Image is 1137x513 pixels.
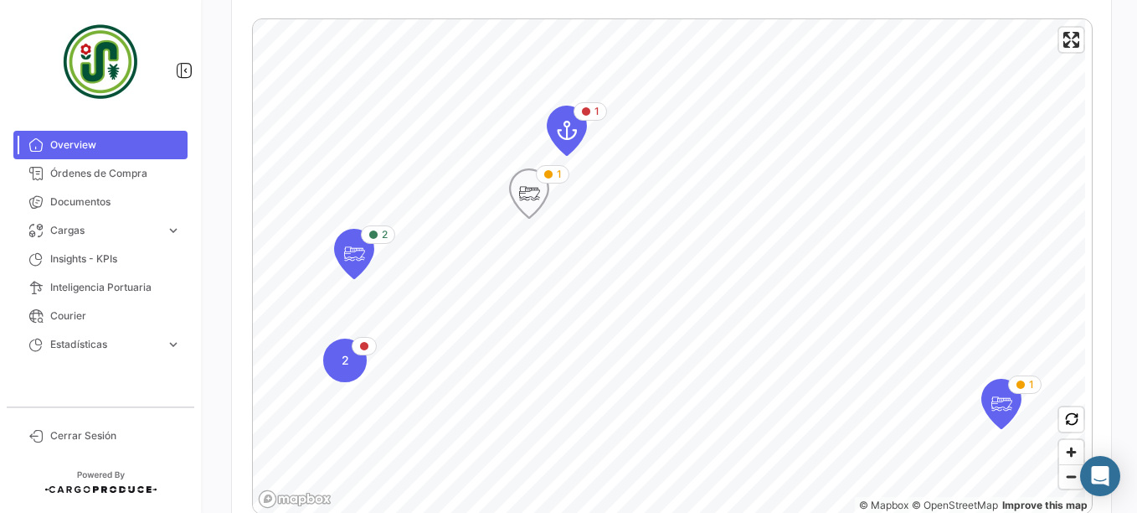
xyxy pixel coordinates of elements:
span: Inteligencia Portuaria [50,280,181,295]
div: Map marker [981,379,1021,429]
a: Mapbox [859,499,908,511]
div: Map marker [509,168,549,219]
span: Órdenes de Compra [50,166,181,181]
span: Courier [50,308,181,324]
span: expand_more [166,223,181,238]
button: Zoom out [1059,464,1083,489]
button: Zoom in [1059,440,1083,464]
div: Map marker [323,339,367,382]
span: expand_more [166,337,181,352]
a: Overview [13,131,188,159]
span: Cargas [50,223,159,238]
span: 1 [557,167,562,182]
div: Abrir Intercom Messenger [1080,456,1120,496]
div: Map marker [547,106,587,156]
span: Estadísticas [50,337,159,352]
span: 2 [382,227,388,242]
a: Órdenes de Compra [13,159,188,188]
a: Mapbox logo [258,490,332,509]
img: 09eb5b32-e659-4764-be0d-2e13a6635bbc.jpeg [59,20,142,104]
span: Overview [50,137,181,153]
a: OpenStreetMap [912,499,998,511]
span: 2 [342,352,349,369]
a: Courier [13,302,188,330]
a: Insights - KPIs [13,245,188,273]
span: Zoom out [1059,465,1083,489]
a: Inteligencia Portuaria [13,273,188,302]
span: Cerrar Sesión [50,428,181,443]
span: Documentos [50,194,181,210]
button: Enter fullscreen [1059,28,1083,52]
span: 1 [594,104,599,119]
span: 1 [1029,377,1034,392]
a: Documentos [13,188,188,216]
span: Insights - KPIs [50,251,181,267]
div: Map marker [334,229,374,279]
a: Map feedback [1002,499,1088,511]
